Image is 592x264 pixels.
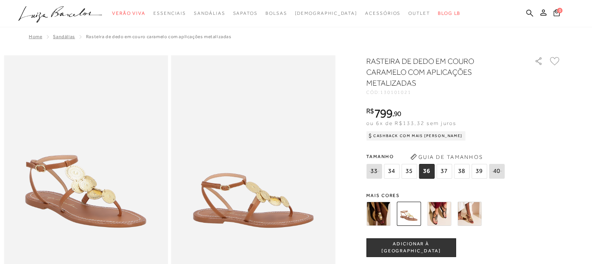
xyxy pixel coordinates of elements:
span: 38 [454,164,469,179]
i: R$ [366,107,374,114]
img: RASTEIRA DE DEDO EM COURO CAFÉ COM APLICAÇÕES METALIZADAS [366,202,390,226]
span: Tamanho [366,151,506,162]
span: Sapatos [233,11,257,16]
button: ADICIONAR À [GEOGRAPHIC_DATA] [366,238,456,257]
span: 0 [557,8,562,13]
span: Outlet [408,11,430,16]
span: Verão Viva [112,11,146,16]
span: Acessórios [365,11,401,16]
span: Mais cores [366,193,561,198]
span: 36 [419,164,434,179]
span: 90 [394,109,401,118]
a: SANDÁLIAS [53,34,75,39]
span: ou 6x de R$133,32 sem juros [366,120,456,126]
span: Essenciais [153,11,186,16]
span: 130101021 [380,90,411,95]
div: CÓD: [366,90,522,95]
span: ADICIONAR À [GEOGRAPHIC_DATA] [367,241,455,254]
img: RASTEIRA DE DEDO EM COURO PRETO COM APLICAÇÕES METALIZADAS [427,202,451,226]
a: BLOG LB [438,6,460,21]
span: 34 [384,164,399,179]
span: BLOG LB [438,11,460,16]
button: Guia de Tamanhos [408,151,485,163]
span: Sandálias [194,11,225,16]
span: 37 [436,164,452,179]
i: , [392,110,401,117]
img: RASTEIRA DE DEDO METALIZADA OURO COM APLICAÇÕES METALIZADAS [457,202,481,226]
a: categoryNavScreenReaderText [408,6,430,21]
a: categoryNavScreenReaderText [112,6,146,21]
a: categoryNavScreenReaderText [233,6,257,21]
img: RASTEIRA DE DEDO EM COURO CARAMELO COM APLICAÇÕES METALIZADAS [397,202,421,226]
span: 799 [374,106,392,120]
span: 40 [489,164,504,179]
button: 0 [551,9,562,19]
a: noSubCategoriesText [295,6,357,21]
a: categoryNavScreenReaderText [365,6,401,21]
span: 33 [366,164,382,179]
span: 39 [471,164,487,179]
div: Cashback com Mais [PERSON_NAME] [366,131,466,141]
a: categoryNavScreenReaderText [153,6,186,21]
a: Home [29,34,42,39]
span: Bolsas [265,11,287,16]
a: categoryNavScreenReaderText [265,6,287,21]
span: 35 [401,164,417,179]
span: RASTEIRA DE DEDO EM COURO CARAMELO COM APLICAÇÕES METALIZADAS [86,34,232,39]
span: [DEMOGRAPHIC_DATA] [295,11,357,16]
h1: RASTEIRA DE DEDO EM COURO CARAMELO COM APLICAÇÕES METALIZADAS [366,56,512,88]
a: categoryNavScreenReaderText [194,6,225,21]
